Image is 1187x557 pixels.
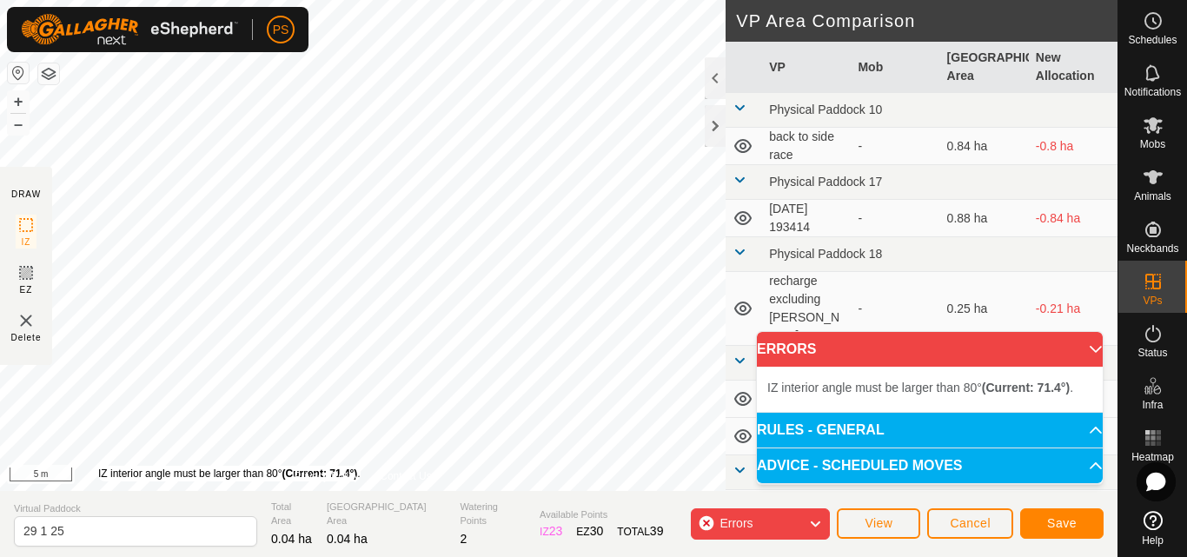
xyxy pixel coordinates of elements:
button: Map Layers [38,63,59,84]
span: Watering Points [460,500,526,528]
span: 23 [549,524,563,538]
p-accordion-content: ERRORS [757,367,1103,412]
span: 2 [460,532,467,546]
td: 0.88 ha [940,200,1029,237]
div: - [858,300,932,318]
span: View [865,516,892,530]
b: (Current: 71.4°) [982,381,1070,395]
span: Save [1047,516,1077,530]
span: 39 [650,524,664,538]
td: back to side race [762,128,851,165]
div: EZ [576,522,603,540]
img: VP [16,310,36,331]
td: 0.2 ha [940,490,1029,525]
button: – [8,114,29,135]
button: Save [1020,508,1104,539]
div: - [858,209,932,228]
td: -0.8 ha [1029,128,1117,165]
span: PS [273,21,289,39]
span: Available Points [540,507,663,522]
th: [GEOGRAPHIC_DATA] Area [940,42,1029,93]
span: Neckbands [1126,243,1178,254]
span: Heatmap [1131,452,1174,462]
td: 0.84 ha [940,128,1029,165]
span: EZ [20,283,33,296]
th: VP [762,42,851,93]
span: Notifications [1124,87,1181,97]
div: TOTAL [617,522,663,540]
span: Mobs [1140,139,1165,149]
span: Status [1137,348,1167,358]
span: Cancel [950,516,991,530]
button: Reset Map [8,63,29,83]
p-accordion-header: ERRORS [757,332,1103,367]
span: 0.04 ha [327,532,368,546]
span: Physical Paddock 10 [769,103,882,116]
span: IZ [22,235,31,249]
div: IZ interior angle must be larger than 80° . [98,466,361,481]
span: Physical Paddock 17 [769,175,882,189]
span: 0.04 ha [271,532,312,546]
th: New Allocation [1029,42,1117,93]
td: -0.84 ha [1029,200,1117,237]
td: -0.16 ha [1029,490,1117,525]
td: 0.25 ha [940,272,1029,346]
h2: VP Area Comparison [736,10,1117,31]
span: Physical Paddock 18 [769,247,882,261]
span: [GEOGRAPHIC_DATA] Area [327,500,446,528]
a: Privacy Policy [295,468,360,484]
span: ADVICE - SCHEDULED MOVES [757,459,962,473]
td: [DATE] 193414 [762,200,851,237]
span: Delete [11,331,42,344]
span: Virtual Paddock [14,501,257,516]
span: ERRORS [757,342,816,356]
span: 30 [590,524,604,538]
div: - [858,137,932,156]
button: + [8,91,29,112]
td: 27 0.0 [762,490,851,525]
a: Help [1118,504,1187,553]
span: Animals [1134,191,1171,202]
p-accordion-header: RULES - GENERAL [757,413,1103,448]
span: Help [1142,535,1164,546]
div: DRAW [11,188,41,201]
span: RULES - GENERAL [757,423,885,437]
b: (Current: 71.4°) [282,467,358,480]
th: Mob [851,42,939,93]
span: IZ interior angle must be larger than 80° . [767,381,1073,395]
td: recharge excluding [PERSON_NAME] [762,272,851,346]
a: Contact Us [380,468,431,484]
button: Cancel [927,508,1013,539]
span: Errors [719,516,753,530]
div: IZ [540,522,562,540]
span: Schedules [1128,35,1177,45]
span: Infra [1142,400,1163,410]
td: -0.21 ha [1029,272,1117,346]
img: Gallagher Logo [21,14,238,45]
span: Total Area [271,500,313,528]
button: View [837,508,920,539]
p-accordion-header: ADVICE - SCHEDULED MOVES [757,448,1103,483]
span: VPs [1143,295,1162,306]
